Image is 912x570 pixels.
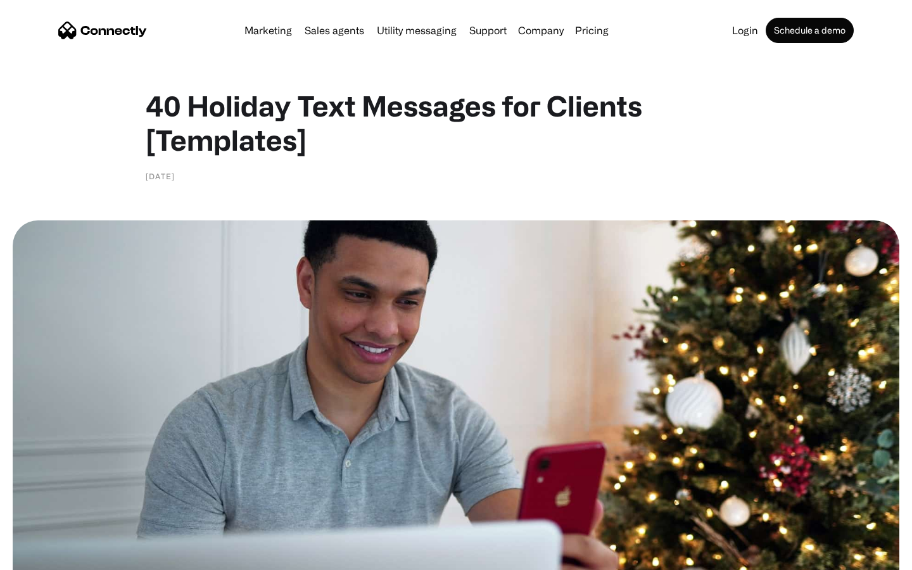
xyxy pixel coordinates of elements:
a: Login [727,25,763,35]
a: Pricing [570,25,614,35]
aside: Language selected: English [13,548,76,566]
h1: 40 Holiday Text Messages for Clients [Templates] [146,89,766,157]
a: Sales agents [300,25,369,35]
div: Company [518,22,564,39]
a: Marketing [239,25,297,35]
a: Utility messaging [372,25,462,35]
a: Schedule a demo [766,18,854,43]
div: [DATE] [146,170,175,182]
a: Support [464,25,512,35]
ul: Language list [25,548,76,566]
